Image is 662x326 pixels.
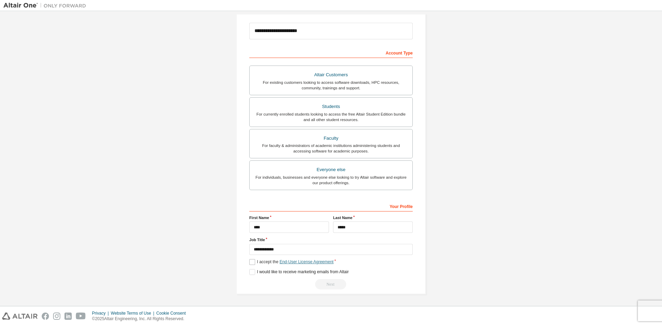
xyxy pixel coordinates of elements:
div: Students [254,102,408,111]
div: Your Profile [249,200,413,211]
div: Account Type [249,47,413,58]
div: Read and acccept EULA to continue [249,279,413,289]
label: First Name [249,215,329,220]
img: altair_logo.svg [2,313,38,320]
img: linkedin.svg [64,313,72,320]
div: For existing customers looking to access software downloads, HPC resources, community, trainings ... [254,80,408,91]
div: Altair Customers [254,70,408,80]
div: For individuals, businesses and everyone else looking to try Altair software and explore our prod... [254,175,408,186]
img: instagram.svg [53,313,60,320]
img: Altair One [3,2,90,9]
label: I would like to receive marketing emails from Altair [249,269,349,275]
div: Website Terms of Use [111,310,156,316]
p: © 2025 Altair Engineering, Inc. All Rights Reserved. [92,316,190,322]
a: End-User License Agreement [280,259,334,264]
div: Faculty [254,134,408,143]
img: youtube.svg [76,313,86,320]
div: For currently enrolled students looking to access the free Altair Student Edition bundle and all ... [254,111,408,122]
div: Privacy [92,310,111,316]
label: Last Name [333,215,413,220]
div: Everyone else [254,165,408,175]
label: I accept the [249,259,333,265]
div: Cookie Consent [156,310,190,316]
div: For faculty & administrators of academic institutions administering students and accessing softwa... [254,143,408,154]
img: facebook.svg [42,313,49,320]
label: Job Title [249,237,413,243]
